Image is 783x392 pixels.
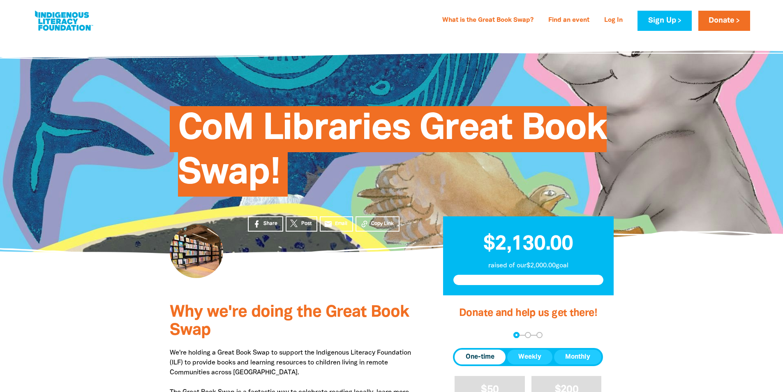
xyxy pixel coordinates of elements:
[371,220,394,227] span: Copy Link
[453,261,603,271] p: raised of our $2,000.00 goal
[536,332,543,338] button: Navigate to step 3 of 3 to enter your payment details
[170,305,409,338] span: Why we're doing the Great Book Swap
[356,216,400,232] button: Copy Link
[455,350,506,364] button: One-time
[637,11,691,31] a: Sign Up
[466,352,494,362] span: One-time
[459,308,597,318] span: Donate and help us get there!
[335,220,347,227] span: Email
[286,216,317,232] a: Post
[518,352,541,362] span: Weekly
[554,350,601,364] button: Monthly
[453,348,603,366] div: Donation frequency
[483,235,573,254] span: $2,130.00
[263,220,277,227] span: Share
[178,112,607,197] span: CoM Libraries Great Book Swap!
[525,332,531,338] button: Navigate to step 2 of 3 to enter your details
[320,216,353,232] a: emailEmail
[324,220,333,228] i: email
[437,14,538,27] a: What is the Great Book Swap?
[301,220,312,227] span: Post
[513,332,520,338] button: Navigate to step 1 of 3 to enter your donation amount
[565,352,590,362] span: Monthly
[599,14,628,27] a: Log In
[507,350,552,364] button: Weekly
[248,216,283,232] a: Share
[543,14,594,27] a: Find an event
[698,11,750,31] a: Donate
